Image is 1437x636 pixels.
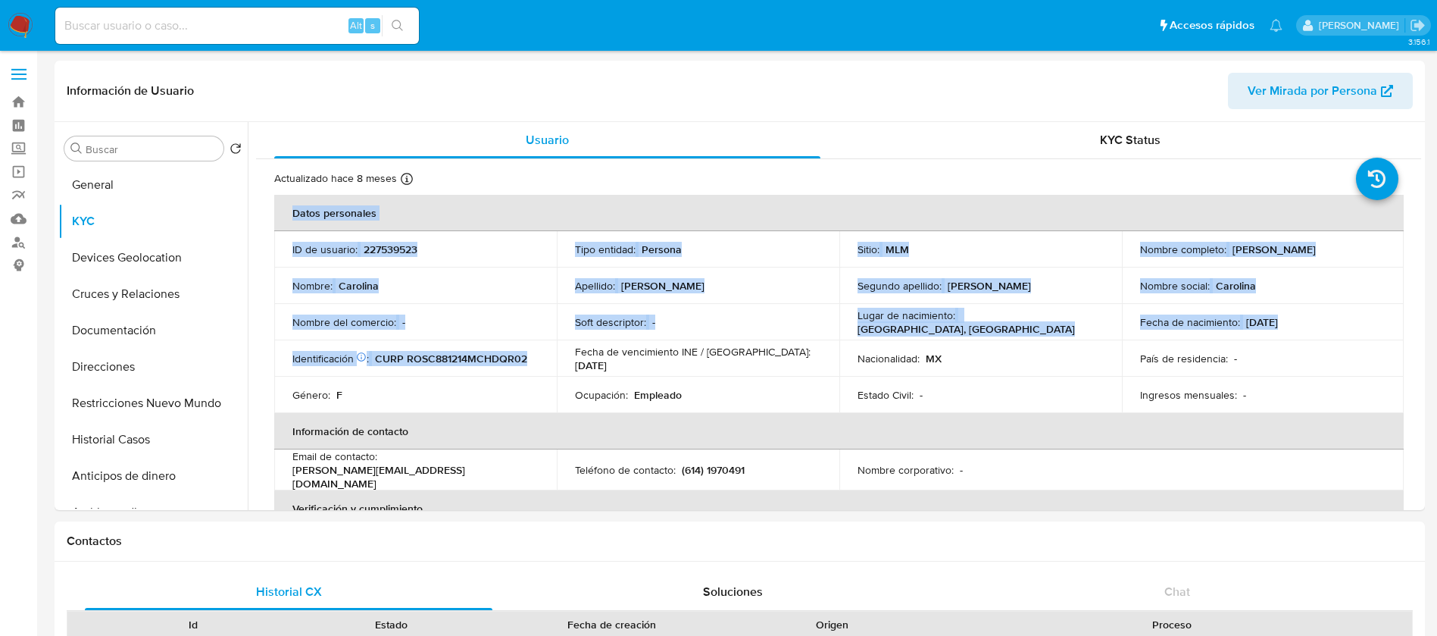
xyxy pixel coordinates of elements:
[621,279,704,293] p: [PERSON_NAME]
[292,463,533,490] p: [PERSON_NAME][EMAIL_ADDRESS][DOMAIN_NAME]
[58,421,248,458] button: Historial Casos
[886,243,909,256] p: MLM
[292,388,330,402] p: Género :
[926,352,942,365] p: MX
[58,349,248,385] button: Direcciones
[350,18,362,33] span: Alt
[364,243,417,256] p: 227539523
[67,534,1413,549] h1: Contactos
[58,494,248,531] button: Archivos adjuntos
[1410,17,1426,33] a: Salir
[1319,18,1404,33] p: alicia.aldreteperez@mercadolibre.com.mx
[1140,352,1228,365] p: País de residencia :
[274,413,1404,450] th: Información de contacto
[1246,315,1278,329] p: [DATE]
[86,143,217,156] input: Buscar
[303,617,480,632] div: Estado
[858,352,920,365] p: Nacionalidad :
[575,359,607,372] p: [DATE]
[58,203,248,240] button: KYC
[942,617,1401,632] div: Proceso
[948,279,1031,293] p: [PERSON_NAME]
[703,583,763,600] span: Soluciones
[1100,131,1161,149] span: KYC Status
[292,243,358,256] p: ID de usuario :
[105,617,282,632] div: Id
[67,83,194,99] h1: Información de Usuario
[1234,352,1237,365] p: -
[339,279,379,293] p: Carolina
[1248,73,1377,109] span: Ver Mirada por Persona
[1164,583,1190,600] span: Chat
[336,388,342,402] p: F
[292,315,396,329] p: Nombre del comercio :
[960,463,963,477] p: -
[58,458,248,494] button: Anticipos de dinero
[70,143,83,155] button: Buscar
[858,309,955,322] p: Lugar de nacimiento :
[575,345,811,359] p: Fecha de vencimiento INE / [GEOGRAPHIC_DATA] :
[292,279,333,293] p: Nombre :
[501,617,723,632] div: Fecha de creación
[58,167,248,203] button: General
[858,463,954,477] p: Nombre corporativo :
[682,463,745,477] p: (614) 1970491
[575,315,646,329] p: Soft descriptor :
[858,388,914,402] p: Estado Civil :
[1232,243,1316,256] p: [PERSON_NAME]
[744,617,921,632] div: Origen
[58,385,248,421] button: Restricciones Nuevo Mundo
[274,171,397,186] p: Actualizado hace 8 meses
[526,131,569,149] span: Usuario
[634,388,682,402] p: Empleado
[58,240,248,276] button: Devices Geolocation
[575,243,636,256] p: Tipo entidad :
[1228,73,1413,109] button: Ver Mirada por Persona
[402,315,405,329] p: -
[375,352,527,365] p: CURP ROSC881214MCHDQR02
[274,490,1404,527] th: Verificación y cumplimiento
[858,243,879,256] p: Sitio :
[256,583,322,600] span: Historial CX
[1140,279,1210,293] p: Nombre social :
[858,279,942,293] p: Segundo apellido :
[652,315,655,329] p: -
[370,18,375,33] span: s
[292,450,377,463] p: Email de contacto :
[382,15,413,36] button: search-icon
[1140,388,1237,402] p: Ingresos mensuales :
[858,322,1075,336] p: [GEOGRAPHIC_DATA], [GEOGRAPHIC_DATA]
[920,388,923,402] p: -
[1140,243,1226,256] p: Nombre completo :
[575,388,628,402] p: Ocupación :
[274,195,1404,231] th: Datos personales
[1270,19,1282,32] a: Notificaciones
[230,143,242,159] button: Volver al orden por defecto
[58,276,248,312] button: Cruces y Relaciones
[575,463,676,477] p: Teléfono de contacto :
[58,312,248,349] button: Documentación
[1170,17,1254,33] span: Accesos rápidos
[292,352,369,365] p: Identificación :
[642,243,682,256] p: Persona
[1243,388,1246,402] p: -
[1140,315,1240,329] p: Fecha de nacimiento :
[55,16,419,36] input: Buscar usuario o caso...
[575,279,615,293] p: Apellido :
[1216,279,1256,293] p: Carolina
